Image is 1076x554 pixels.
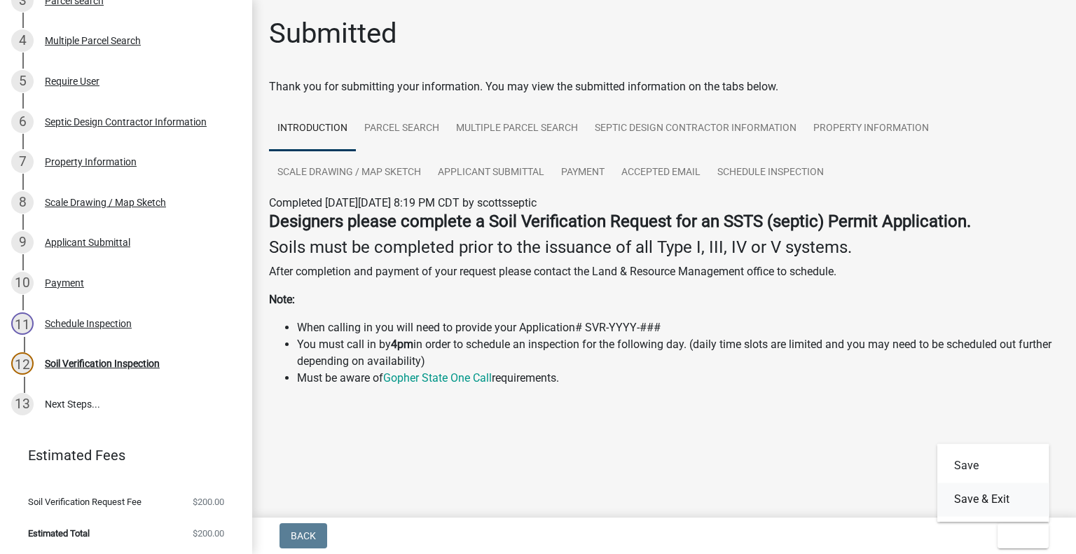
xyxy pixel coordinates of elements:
[11,441,230,469] a: Estimated Fees
[356,106,448,151] a: Parcel search
[193,529,224,538] span: $200.00
[280,523,327,548] button: Back
[11,272,34,294] div: 10
[45,237,130,247] div: Applicant Submittal
[297,319,1059,336] li: When calling in you will need to provide your Application# SVR-YYYY-###
[11,231,34,254] div: 9
[28,497,142,506] span: Soil Verification Request Fee
[45,76,99,86] div: Require User
[937,449,1049,483] button: Save
[269,78,1059,95] div: Thank you for submitting your information. You may view the submitted information on the tabs below.
[45,359,160,368] div: Soil Verification Inspection
[11,70,34,92] div: 5
[11,111,34,133] div: 6
[586,106,805,151] a: Septic Design Contractor Information
[1009,530,1029,541] span: Exit
[269,196,537,209] span: Completed [DATE][DATE] 8:19 PM CDT by scottsseptic
[11,312,34,335] div: 11
[45,278,84,288] div: Payment
[11,29,34,52] div: 4
[429,151,553,195] a: Applicant Submittal
[709,151,832,195] a: Schedule Inspection
[448,106,586,151] a: Multiple Parcel Search
[45,36,141,46] div: Multiple Parcel Search
[193,497,224,506] span: $200.00
[11,191,34,214] div: 8
[291,530,316,541] span: Back
[11,151,34,173] div: 7
[383,371,492,385] a: Gopher State One Call
[269,263,1059,280] p: After completion and payment of your request please contact the Land & Resource Management office...
[937,443,1049,522] div: Exit
[28,529,90,538] span: Estimated Total
[297,336,1059,370] li: You must call in by in order to schedule an inspection for the following day. (daily time slots a...
[805,106,937,151] a: Property Information
[937,483,1049,516] button: Save & Exit
[45,198,166,207] div: Scale Drawing / Map Sketch
[269,106,356,151] a: Introduction
[269,17,397,50] h1: Submitted
[11,393,34,415] div: 13
[391,338,413,351] strong: 4pm
[269,237,1059,258] h4: Soils must be completed prior to the issuance of all Type I, III, IV or V systems.
[269,293,295,306] strong: Note:
[613,151,709,195] a: Accepted Email
[45,117,207,127] div: Septic Design Contractor Information
[269,151,429,195] a: Scale Drawing / Map Sketch
[553,151,613,195] a: Payment
[45,157,137,167] div: Property Information
[998,523,1049,548] button: Exit
[297,370,1059,387] li: Must be aware of requirements.
[269,212,971,231] strong: Designers please complete a Soil Verification Request for an SSTS (septic) Permit Application.
[11,352,34,375] div: 12
[45,319,132,328] div: Schedule Inspection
